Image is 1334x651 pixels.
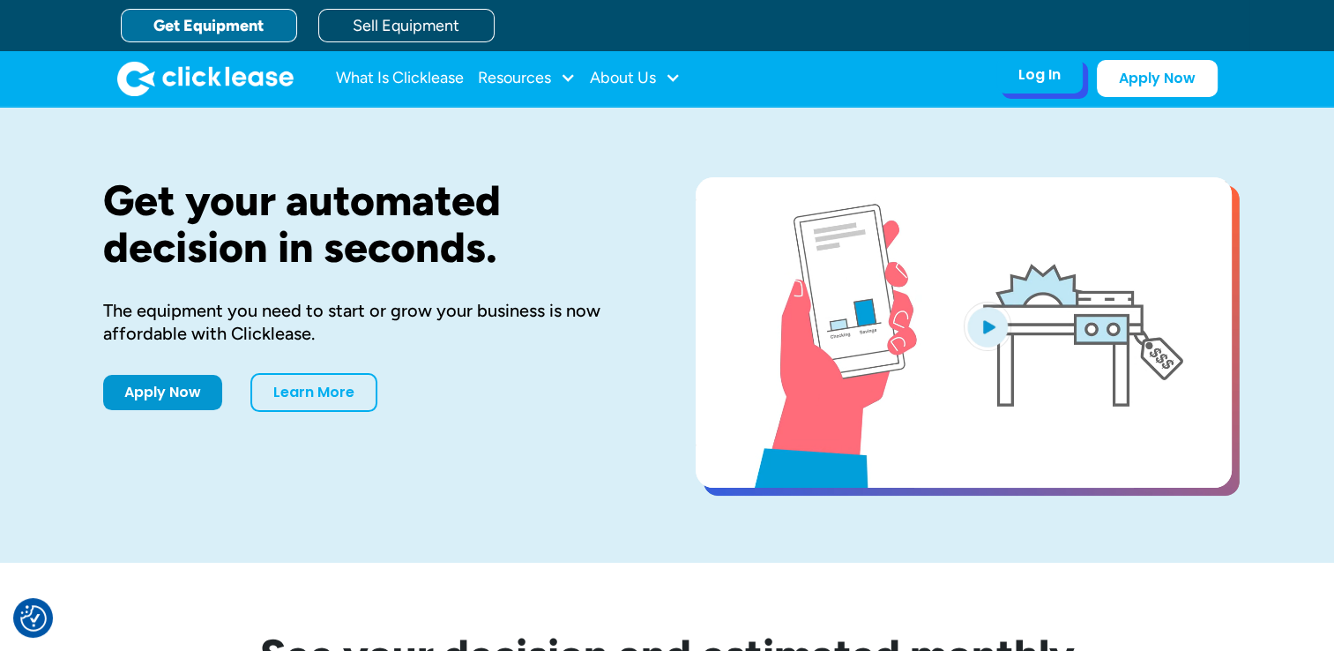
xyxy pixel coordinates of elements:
[103,177,639,271] h1: Get your automated decision in seconds.
[103,299,639,345] div: The equipment you need to start or grow your business is now affordable with Clicklease.
[20,605,47,632] button: Consent Preferences
[20,605,47,632] img: Revisit consent button
[1097,60,1218,97] a: Apply Now
[250,373,377,412] a: Learn More
[336,61,464,96] a: What Is Clicklease
[1018,66,1061,84] div: Log In
[964,302,1011,351] img: Blue play button logo on a light blue circular background
[117,61,294,96] img: Clicklease logo
[318,9,495,42] a: Sell Equipment
[103,375,222,410] a: Apply Now
[121,9,297,42] a: Get Equipment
